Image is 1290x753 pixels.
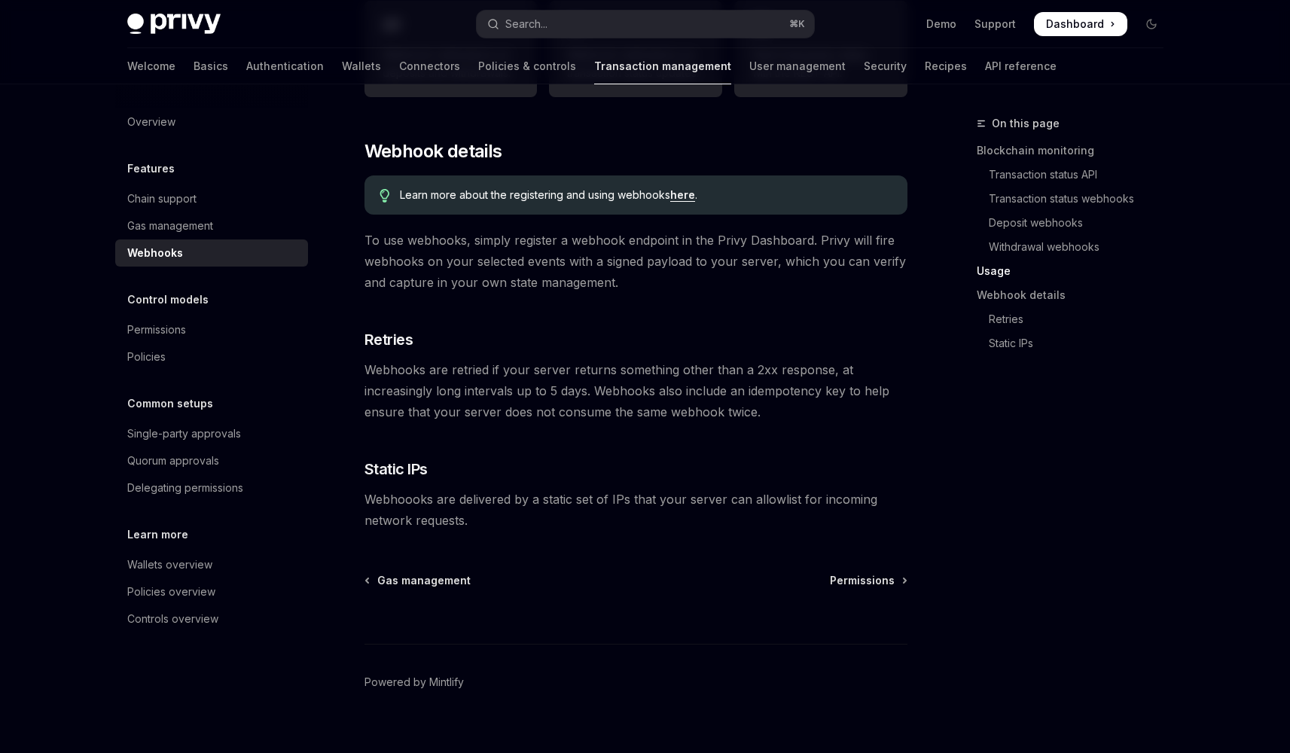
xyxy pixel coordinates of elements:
[127,321,186,339] div: Permissions
[380,189,390,203] svg: Tip
[127,610,218,628] div: Controls overview
[364,459,428,480] span: Static IPs
[127,217,213,235] div: Gas management
[477,11,814,38] button: Open search
[399,48,460,84] a: Connectors
[1046,17,1104,32] span: Dashboard
[364,359,907,422] span: Webhooks are retried if your server returns something other than a 2xx response, at increasingly ...
[364,489,907,531] span: Webhoooks are delivered by a static set of IPs that your server can allowlist for incoming networ...
[127,190,197,208] div: Chain support
[977,163,1176,187] a: Transaction status API
[864,48,907,84] a: Security
[830,573,906,588] a: Permissions
[992,114,1060,133] span: On this page
[400,187,892,203] span: Learn more about the registering and using webhooks .
[115,239,308,267] a: Webhooks
[505,15,547,33] div: Search...
[115,578,308,605] a: Policies overview
[127,160,175,178] h5: Features
[115,605,308,633] a: Controls overview
[246,48,324,84] a: Authentication
[366,573,471,588] a: Gas management
[127,479,243,497] div: Delegating permissions
[478,48,576,84] a: Policies & controls
[127,526,188,544] h5: Learn more
[977,283,1176,307] a: Webhook details
[977,331,1176,355] a: Static IPs
[926,17,956,32] a: Demo
[364,230,907,293] span: To use webhooks, simply register a webhook endpoint in the Privy Dashboard. Privy will fire webho...
[127,583,215,601] div: Policies overview
[115,316,308,343] a: Permissions
[977,235,1176,259] a: Withdrawal webhooks
[364,329,413,350] span: Retries
[115,551,308,578] a: Wallets overview
[789,18,805,30] span: ⌘ K
[127,425,241,443] div: Single-party approvals
[594,48,731,84] a: Transaction management
[985,48,1057,84] a: API reference
[194,48,228,84] a: Basics
[115,343,308,370] a: Policies
[377,573,471,588] span: Gas management
[115,185,308,212] a: Chain support
[364,139,502,163] span: Webhook details
[977,211,1176,235] a: Deposit webhooks
[115,474,308,501] a: Delegating permissions
[749,48,846,84] a: User management
[115,212,308,239] a: Gas management
[670,188,695,202] a: here
[127,556,212,574] div: Wallets overview
[127,395,213,413] h5: Common setups
[925,48,967,84] a: Recipes
[364,675,464,690] a: Powered by Mintlify
[1034,12,1127,36] a: Dashboard
[127,348,166,366] div: Policies
[974,17,1016,32] a: Support
[127,244,183,262] div: Webhooks
[115,447,308,474] a: Quorum approvals
[127,48,175,84] a: Welcome
[342,48,381,84] a: Wallets
[127,291,209,309] h5: Control models
[977,187,1176,211] a: Transaction status webhooks
[977,139,1176,163] a: Blockchain monitoring
[127,113,175,131] div: Overview
[115,108,308,136] a: Overview
[115,420,308,447] a: Single-party approvals
[1139,12,1163,36] button: Toggle dark mode
[127,452,219,470] div: Quorum approvals
[830,573,895,588] span: Permissions
[977,307,1176,331] a: Retries
[127,14,221,35] img: dark logo
[977,259,1176,283] a: Usage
